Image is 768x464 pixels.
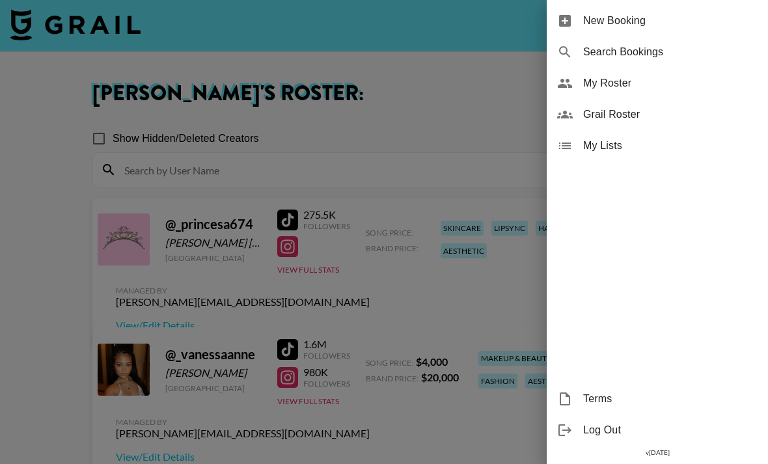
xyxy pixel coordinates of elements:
[583,422,758,438] span: Log Out
[583,391,758,407] span: Terms
[583,107,758,122] span: Grail Roster
[547,446,768,459] div: v [DATE]
[547,5,768,36] div: New Booking
[547,36,768,68] div: Search Bookings
[583,44,758,60] span: Search Bookings
[583,138,758,154] span: My Lists
[547,383,768,415] div: Terms
[547,415,768,446] div: Log Out
[547,68,768,99] div: My Roster
[547,99,768,130] div: Grail Roster
[547,130,768,161] div: My Lists
[583,13,758,29] span: New Booking
[583,75,758,91] span: My Roster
